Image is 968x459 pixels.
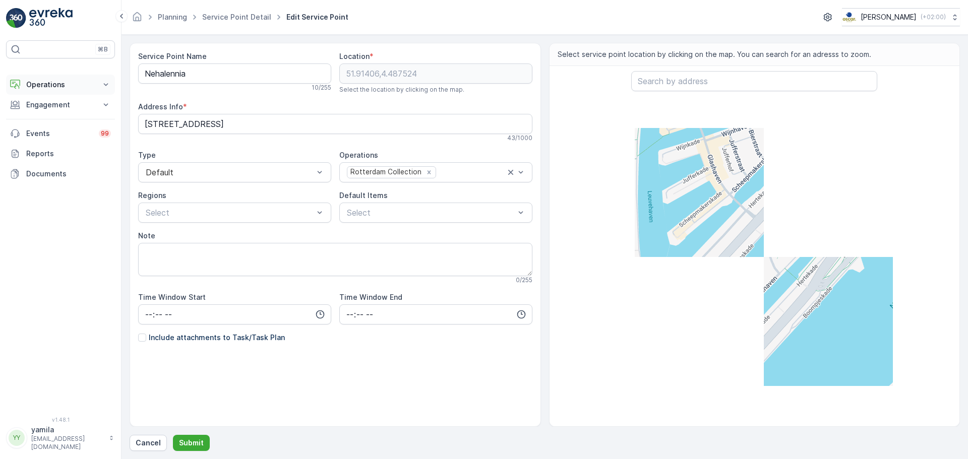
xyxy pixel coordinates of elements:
p: 0 / 255 [516,276,532,284]
p: yamila [31,425,104,435]
span: Edit Service Point [284,12,350,22]
p: Submit [179,438,204,448]
img: logo_light-DOdMpM7g.png [29,8,73,28]
p: ⌘B [98,45,108,53]
button: YYyamila[EMAIL_ADDRESS][DOMAIN_NAME] [6,425,115,451]
label: Regions [138,191,166,200]
span: v 1.48.1 [6,417,115,423]
label: Operations [339,151,378,159]
a: Documents [6,164,115,184]
label: Location [339,52,370,60]
label: Default Items [339,191,388,200]
span: Select the location by clicking on the map. [339,86,464,94]
label: Service Point Name [138,52,207,60]
span: Select service point location by clicking on the map. You can search for an adresss to zoom. [558,49,871,59]
label: Time Window End [339,293,402,301]
p: Documents [26,169,111,179]
p: Cancel [136,438,161,448]
button: Engagement [6,95,115,115]
p: Reports [26,149,111,159]
a: Events99 [6,123,115,144]
p: Select [347,207,515,219]
button: Operations [6,75,115,95]
a: Homepage [132,15,143,24]
button: [PERSON_NAME](+02:00) [842,8,960,26]
button: Cancel [130,435,167,451]
p: Include attachments to Task/Task Plan [149,333,285,343]
button: Submit [173,435,210,451]
label: Note [138,231,155,240]
input: Search by address [631,71,877,91]
img: basis-logo_rgb2x.png [842,12,857,23]
p: Events [26,128,93,139]
p: Engagement [26,100,95,110]
a: Planning [158,13,187,21]
p: 99 [101,129,109,138]
p: [EMAIL_ADDRESS][DOMAIN_NAME] [31,435,104,451]
label: Type [138,151,156,159]
img: logo [6,8,26,28]
div: Rotterdam Collection [347,167,423,177]
div: Remove Rotterdam Collection [423,168,435,177]
p: 43 / 1000 [507,134,532,142]
a: Reports [6,144,115,164]
p: Select [146,207,314,219]
label: Time Window Start [138,293,206,301]
p: ( +02:00 ) [921,13,946,21]
p: [PERSON_NAME] [861,12,917,22]
p: 10 / 255 [312,84,331,92]
label: Address Info [138,102,183,111]
p: Operations [26,80,95,90]
a: Service Point Detail [202,13,271,21]
div: YY [9,430,25,446]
